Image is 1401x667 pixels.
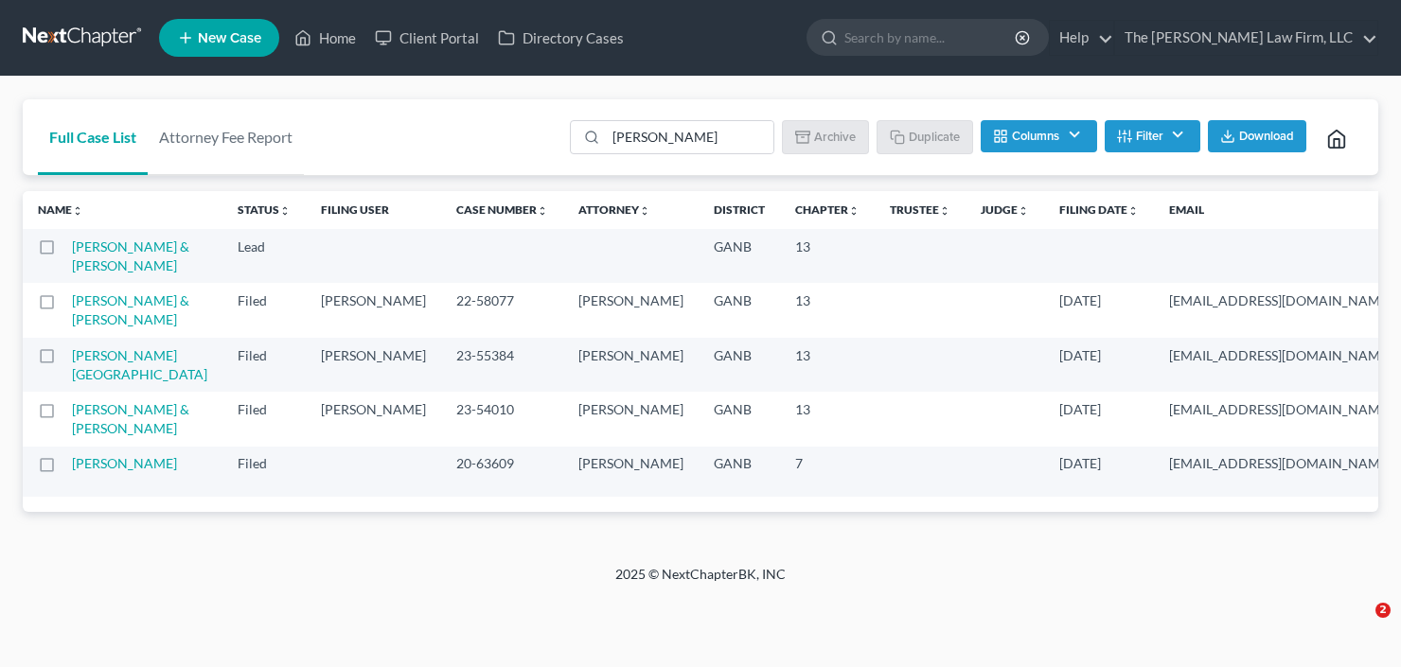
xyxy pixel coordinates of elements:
td: 13 [780,283,875,337]
a: [PERSON_NAME] & [PERSON_NAME] [72,238,189,273]
td: [DATE] [1044,447,1154,497]
td: GANB [699,447,780,497]
i: unfold_more [639,205,650,217]
td: Filed [222,392,306,446]
td: 13 [780,392,875,446]
a: Home [285,21,365,55]
a: Trusteeunfold_more [890,202,950,217]
td: [DATE] [1044,283,1154,337]
i: unfold_more [1018,205,1029,217]
pre: [EMAIL_ADDRESS][DOMAIN_NAME] [1169,454,1392,473]
a: [PERSON_NAME] [72,455,177,471]
td: Filed [222,283,306,337]
td: 13 [780,338,875,392]
a: [PERSON_NAME] & [PERSON_NAME] [72,401,189,436]
td: [PERSON_NAME] [563,447,699,497]
td: [PERSON_NAME] [306,392,441,446]
i: unfold_more [939,205,950,217]
span: 2 [1375,603,1391,618]
td: [PERSON_NAME] [306,283,441,337]
a: Attorneyunfold_more [578,202,650,217]
a: Case Numberunfold_more [456,202,548,217]
i: unfold_more [537,205,548,217]
td: [DATE] [1044,392,1154,446]
td: [PERSON_NAME] [563,392,699,446]
td: 7 [780,447,875,497]
button: Filter [1105,120,1200,152]
td: [PERSON_NAME] [306,338,441,392]
span: New Case [198,31,261,45]
i: unfold_more [279,205,291,217]
td: 23-55384 [441,338,563,392]
div: 2025 © NextChapterBK, INC [161,565,1240,599]
td: [DATE] [1044,338,1154,392]
td: 22-58077 [441,283,563,337]
a: Help [1050,21,1113,55]
a: Nameunfold_more [38,202,83,217]
td: 20-63609 [441,447,563,497]
a: Statusunfold_more [238,202,291,217]
td: [PERSON_NAME] [563,338,699,392]
a: Attorney Fee Report [148,99,304,175]
a: Client Portal [365,21,488,55]
a: Judgeunfold_more [981,202,1029,217]
span: Download [1239,129,1294,144]
a: Chapterunfold_more [795,202,860,217]
i: unfold_more [848,205,860,217]
a: [PERSON_NAME][GEOGRAPHIC_DATA] [72,347,207,382]
a: The [PERSON_NAME] Law Firm, LLC [1115,21,1377,55]
td: GANB [699,283,780,337]
th: Filing User [306,191,441,229]
input: Search by name... [844,20,1018,55]
pre: [EMAIL_ADDRESS][DOMAIN_NAME] [1169,400,1392,419]
a: Filing Dateunfold_more [1059,202,1139,217]
th: District [699,191,780,229]
a: Full Case List [38,99,148,175]
input: Search by name... [606,121,773,153]
td: Filed [222,338,306,392]
td: Filed [222,447,306,497]
i: unfold_more [72,205,83,217]
a: Directory Cases [488,21,633,55]
td: GANB [699,392,780,446]
td: Lead [222,229,306,283]
iframe: Intercom live chat [1337,603,1382,648]
td: 13 [780,229,875,283]
button: Download [1208,120,1306,152]
pre: [EMAIL_ADDRESS][DOMAIN_NAME] [1169,346,1392,365]
a: [PERSON_NAME] & [PERSON_NAME] [72,292,189,327]
td: [PERSON_NAME] [563,283,699,337]
i: unfold_more [1127,205,1139,217]
pre: [EMAIL_ADDRESS][DOMAIN_NAME] [1169,291,1392,310]
td: 23-54010 [441,392,563,446]
td: GANB [699,338,780,392]
td: GANB [699,229,780,283]
button: Columns [981,120,1096,152]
